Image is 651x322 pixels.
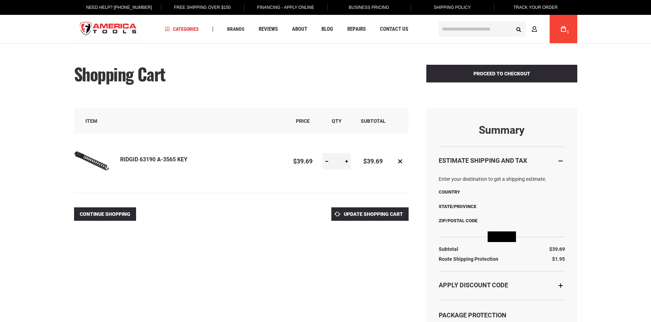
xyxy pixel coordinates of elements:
a: RIDGID 63190 A-3565 KEY [120,156,187,163]
span: Shopping Cart [74,61,165,86]
th: Route Shipping Protection [439,254,502,264]
strong: Estimate Shipping and Tax [439,157,527,164]
span: $39.69 [363,157,383,165]
strong: Summary [439,124,565,136]
span: Repairs [347,27,366,32]
span: Proceed to Checkout [473,71,530,76]
p: Enter your destination to get a shipping estimate. [439,175,565,183]
img: Loading... [488,231,516,242]
span: Subtotal [361,118,386,124]
a: Blog [318,24,336,34]
button: Search [512,22,526,36]
strong: Apply Discount Code [439,281,508,289]
button: Proceed to Checkout [426,65,577,82]
a: About [289,24,310,34]
span: Price [296,118,310,124]
span: Qty [332,118,342,124]
img: America Tools [74,16,143,42]
a: 1 [557,15,570,43]
a: Repairs [344,24,369,34]
span: $39.69 [549,246,565,252]
span: State/Province [439,204,476,209]
a: Contact Us [377,24,411,34]
a: Reviews [256,24,281,34]
a: store logo [74,16,143,42]
span: 1 [567,30,569,34]
div: Package Protection [439,311,565,320]
span: About [292,27,307,32]
span: Shipping Policy [434,5,471,10]
a: RIDGID 63190 A-3565 KEY [74,143,120,180]
span: Contact Us [380,27,408,32]
span: $1.95 [552,256,565,262]
img: RIDGID 63190 A-3565 KEY [74,143,110,178]
span: Country [439,189,460,195]
span: Blog [321,27,333,32]
span: Continue Shopping [80,211,130,217]
th: Subtotal [439,244,462,254]
a: Categories [162,24,202,34]
button: Update Shopping Cart [331,207,409,221]
span: Item [85,118,97,124]
span: Categories [165,27,199,31]
a: Brands [224,24,248,34]
a: Continue Shopping [74,207,136,221]
span: $39.69 [293,157,313,165]
span: Zip/Postal Code [439,218,477,223]
span: Brands [227,27,245,31]
span: Reviews [259,27,278,32]
span: Update Shopping Cart [344,211,403,217]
